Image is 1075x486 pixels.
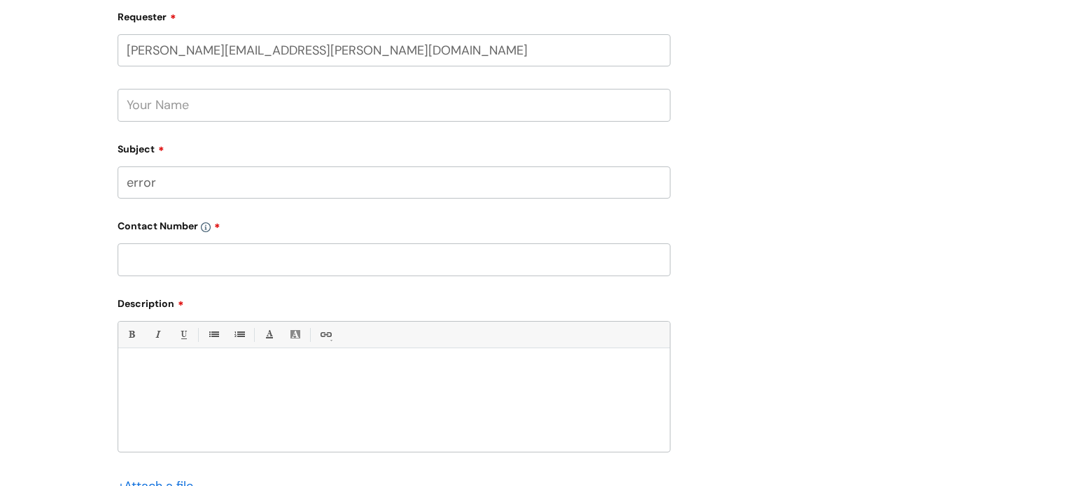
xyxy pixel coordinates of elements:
[118,215,670,232] label: Contact Number
[118,34,670,66] input: Email
[316,326,334,343] a: Link
[204,326,222,343] a: • Unordered List (Ctrl-Shift-7)
[118,6,670,23] label: Requester
[201,222,211,232] img: info-icon.svg
[230,326,248,343] a: 1. Ordered List (Ctrl-Shift-8)
[286,326,304,343] a: Back Color
[148,326,166,343] a: Italic (Ctrl-I)
[118,138,670,155] label: Subject
[260,326,278,343] a: Font Color
[118,89,670,121] input: Your Name
[122,326,140,343] a: Bold (Ctrl-B)
[174,326,192,343] a: Underline(Ctrl-U)
[118,293,670,310] label: Description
